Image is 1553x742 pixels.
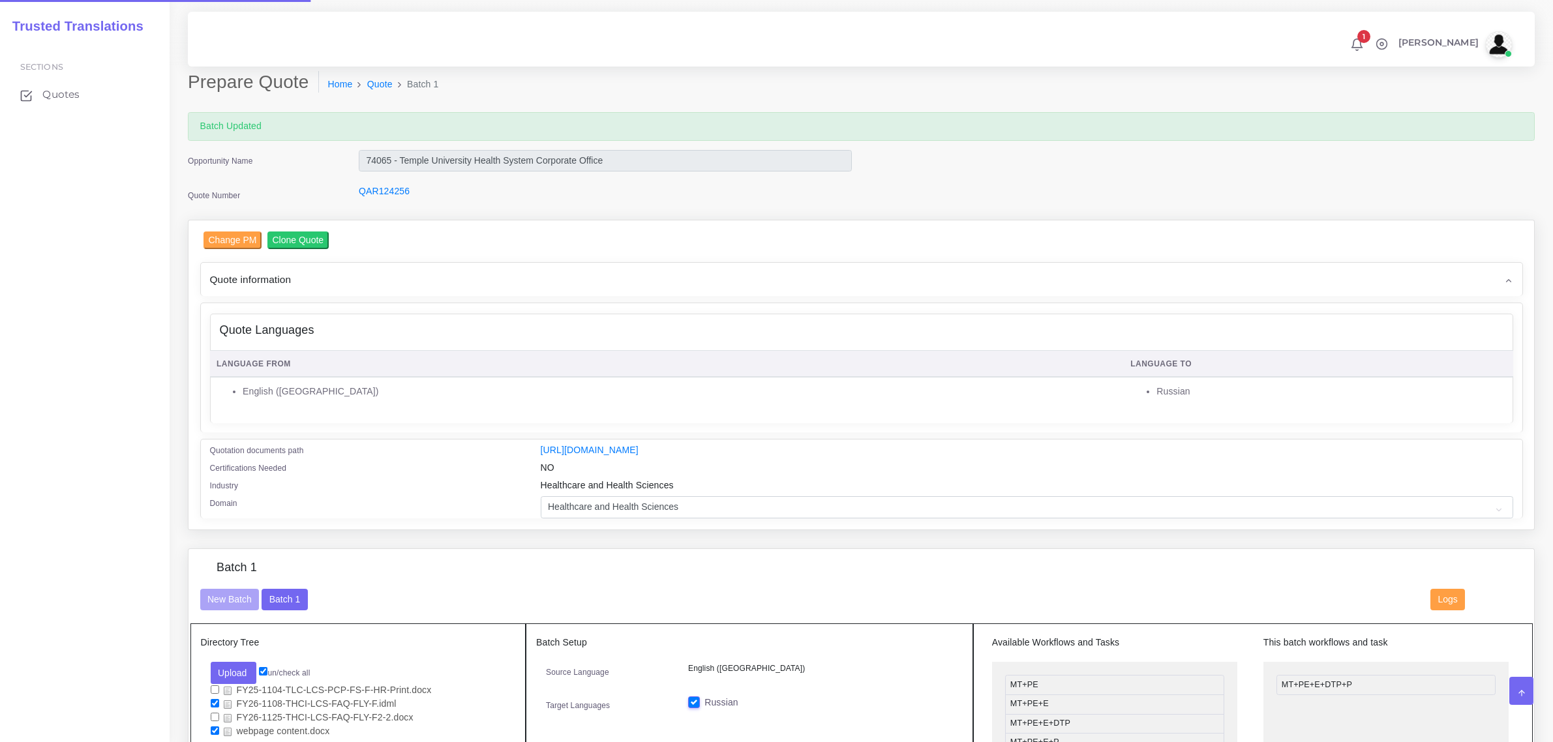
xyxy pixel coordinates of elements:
a: FY25-1104-TLC-LCS-PCP-FS-F-HR-Print.docx [219,684,436,696]
li: Batch 1 [393,78,439,91]
a: [URL][DOMAIN_NAME] [541,445,639,455]
th: Language From [210,351,1124,378]
a: FY26-1108-THCI-LCS-FAQ-FLY-F.idml [219,698,401,710]
a: Home [328,78,353,91]
label: Source Language [546,666,609,678]
span: 1 [1357,30,1370,43]
p: English ([GEOGRAPHIC_DATA]) [688,662,953,675]
a: New Batch [200,593,260,604]
h5: Available Workflows and Tasks [992,637,1237,648]
li: English ([GEOGRAPHIC_DATA]) [243,385,1117,398]
li: Russian [1156,385,1506,398]
div: Quote information [201,263,1522,296]
a: Quote [367,78,393,91]
h5: Batch Setup [536,637,963,648]
div: NO [531,461,1523,479]
button: Upload [211,662,257,684]
a: 1 [1346,37,1368,52]
label: Quote Number [188,190,240,201]
li: MT+PE [1005,675,1224,695]
a: webpage content.docx [219,725,335,737]
h4: Quote Languages [220,323,314,338]
label: Opportunity Name [188,155,253,167]
li: MT+PE+E [1005,694,1224,714]
label: Certifications Needed [210,462,287,474]
div: Batch Updated [188,112,1535,141]
div: Healthcare and Health Sciences [531,479,1523,496]
li: MT+PE+E+DTP [1005,714,1224,734]
a: FY26-1125-THCI-LCS-FAQ-FLY-F2-2.docx [219,711,418,724]
a: Trusted Translations [3,16,143,37]
span: Quotes [42,87,80,102]
span: Sections [20,62,63,72]
span: Logs [1438,594,1458,604]
input: Clone Quote [267,231,329,249]
label: Target Languages [546,700,610,711]
label: Domain [210,497,237,509]
h2: Prepare Quote [188,71,319,93]
label: Industry [210,480,239,492]
a: QAR124256 [359,186,410,196]
button: Batch 1 [262,589,307,611]
label: Quotation documents path [210,445,304,456]
a: Batch 1 [262,593,307,604]
span: [PERSON_NAME] [1398,38,1479,47]
span: Quote information [210,272,292,287]
h5: Directory Tree [201,637,516,648]
a: Quotes [10,81,160,108]
li: MT+PE+E+DTP+P [1276,675,1496,695]
a: [PERSON_NAME]avatar [1392,31,1516,57]
label: un/check all [259,667,310,679]
h5: This batch workflows and task [1263,637,1509,648]
h2: Trusted Translations [3,18,143,34]
th: Language To [1124,351,1513,378]
label: Russian [704,696,738,709]
button: Logs [1430,589,1465,611]
input: Change PM [204,231,262,249]
input: un/check all [259,667,267,675]
button: New Batch [200,589,260,611]
h4: Batch 1 [217,561,257,575]
img: avatar [1486,31,1512,57]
